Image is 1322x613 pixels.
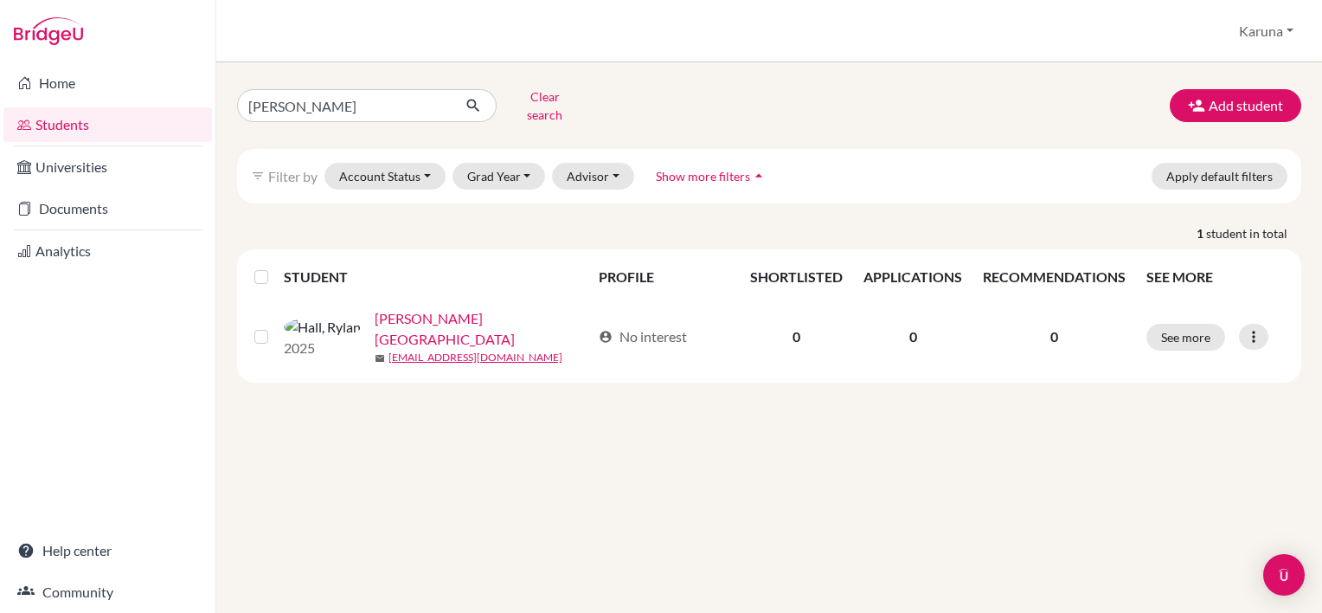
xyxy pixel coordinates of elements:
[1197,224,1206,242] strong: 1
[1136,256,1294,298] th: SEE MORE
[1152,163,1287,190] button: Apply default filters
[972,256,1136,298] th: RECOMMENDATIONS
[324,163,446,190] button: Account Status
[750,167,767,184] i: arrow_drop_up
[853,298,972,376] td: 0
[1206,224,1301,242] span: student in total
[284,317,361,338] img: Hall, Rylan
[552,163,634,190] button: Advisor
[1146,324,1225,351] button: See more
[1231,15,1301,48] button: Karuna
[3,191,212,226] a: Documents
[3,107,212,142] a: Students
[983,326,1126,347] p: 0
[656,169,750,184] span: Show more filters
[3,234,212,268] a: Analytics
[1263,554,1305,596] div: Open Intercom Messenger
[3,575,212,610] a: Community
[3,150,212,184] a: Universities
[740,256,853,298] th: SHORTLISTED
[1170,89,1301,122] button: Add student
[497,83,593,128] button: Clear search
[641,163,782,190] button: Show more filtersarrow_drop_up
[284,338,361,358] p: 2025
[588,256,740,298] th: PROFILE
[251,169,265,183] i: filter_list
[237,89,452,122] input: Find student by name...
[452,163,546,190] button: Grad Year
[388,350,562,365] a: [EMAIL_ADDRESS][DOMAIN_NAME]
[3,533,212,568] a: Help center
[375,353,385,364] span: mail
[14,17,83,45] img: Bridge-U
[3,66,212,100] a: Home
[853,256,972,298] th: APPLICATIONS
[375,308,591,350] a: [PERSON_NAME][GEOGRAPHIC_DATA]
[599,326,687,347] div: No interest
[284,256,588,298] th: STUDENT
[599,330,613,344] span: account_circle
[740,298,853,376] td: 0
[268,168,318,184] span: Filter by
